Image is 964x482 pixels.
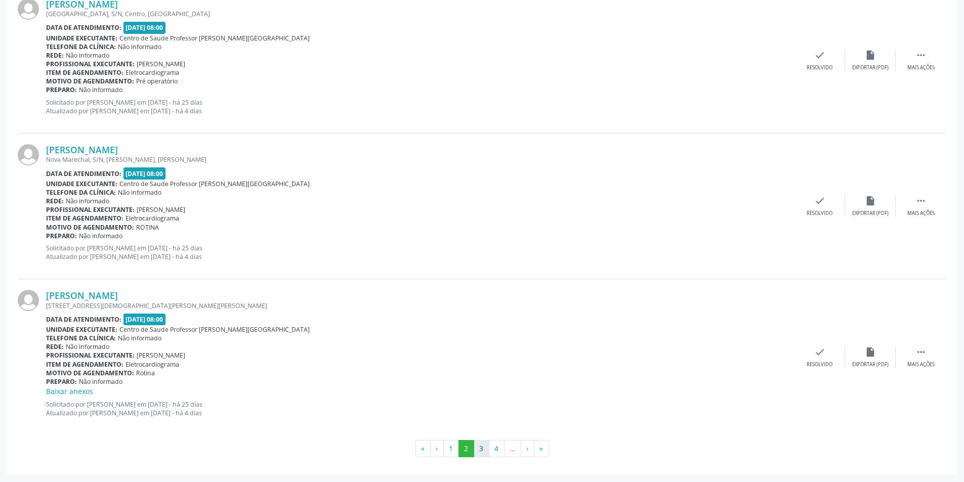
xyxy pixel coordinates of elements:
p: Solicitado por [PERSON_NAME] em [DATE] - há 25 dias Atualizado por [PERSON_NAME] em [DATE] - há 4... [46,400,794,417]
div: Exportar (PDF) [852,64,889,71]
b: Profissional executante: [46,205,135,214]
div: Resolvido [807,361,832,368]
span: Eletrocardiograma [125,360,179,369]
a: [PERSON_NAME] [46,290,118,301]
b: Unidade executante: [46,180,117,188]
i: insert_drive_file [865,346,876,358]
b: Data de atendimento: [46,315,121,324]
p: Solicitado por [PERSON_NAME] em [DATE] - há 25 dias Atualizado por [PERSON_NAME] em [DATE] - há 4... [46,98,794,115]
i:  [915,50,927,61]
b: Motivo de agendamento: [46,369,134,377]
div: Exportar (PDF) [852,210,889,217]
span: Eletrocardiograma [125,68,179,77]
span: Não informado [118,188,161,197]
b: Rede: [46,51,64,60]
b: Item de agendamento: [46,68,123,77]
i: check [814,195,825,206]
div: Nova Marechal, S/N, [PERSON_NAME], [PERSON_NAME] [46,155,794,164]
i: check [814,346,825,358]
button: Go to previous page [430,440,444,457]
span: Não informado [79,85,122,94]
div: [GEOGRAPHIC_DATA], S/N, Centro, [GEOGRAPHIC_DATA] [46,10,794,18]
b: Rede: [46,197,64,205]
div: Mais ações [907,361,935,368]
button: Go to page 3 [474,440,489,457]
img: img [18,144,39,165]
span: [DATE] 08:00 [123,22,166,33]
span: Pré operatório [136,77,178,85]
b: Preparo: [46,232,77,240]
span: [DATE] 08:00 [123,314,166,325]
i: check [814,50,825,61]
span: Eletrocardiograma [125,214,179,223]
img: img [18,290,39,311]
b: Unidade executante: [46,34,117,42]
b: Rede: [46,342,64,351]
b: Profissional executante: [46,60,135,68]
b: Telefone da clínica: [46,334,116,342]
b: Profissional executante: [46,351,135,360]
span: [DATE] 08:00 [123,167,166,179]
div: Mais ações [907,210,935,217]
b: Motivo de agendamento: [46,223,134,232]
div: Resolvido [807,210,832,217]
span: Rotina [136,369,155,377]
ul: Pagination [18,440,946,457]
i: insert_drive_file [865,50,876,61]
button: Go to page 1 [443,440,459,457]
a: [PERSON_NAME] [46,144,118,155]
button: Go to next page [521,440,534,457]
span: Não informado [79,232,122,240]
div: [STREET_ADDRESS][DEMOGRAPHIC_DATA][PERSON_NAME][PERSON_NAME] [46,301,794,310]
button: Go to page 2 [458,440,474,457]
span: Não informado [79,377,122,386]
button: Go to last page [534,440,549,457]
i:  [915,195,927,206]
span: Não informado [66,342,109,351]
span: Centro de Saude Professor [PERSON_NAME][GEOGRAPHIC_DATA] [119,180,310,188]
b: Preparo: [46,85,77,94]
button: Go to page 4 [489,440,505,457]
span: [PERSON_NAME] [137,205,185,214]
b: Item de agendamento: [46,360,123,369]
b: Item de agendamento: [46,214,123,223]
a: Baixar anexos [46,386,93,396]
b: Unidade executante: [46,325,117,334]
b: Data de atendimento: [46,169,121,178]
p: Solicitado por [PERSON_NAME] em [DATE] - há 25 dias Atualizado por [PERSON_NAME] em [DATE] - há 4... [46,244,794,261]
span: [PERSON_NAME] [137,351,185,360]
span: [PERSON_NAME] [137,60,185,68]
b: Preparo: [46,377,77,386]
span: Não informado [66,197,109,205]
div: Exportar (PDF) [852,361,889,368]
i: insert_drive_file [865,195,876,206]
span: Não informado [66,51,109,60]
span: Centro de Saude Professor [PERSON_NAME][GEOGRAPHIC_DATA] [119,325,310,334]
b: Motivo de agendamento: [46,77,134,85]
b: Data de atendimento: [46,23,121,32]
span: Centro de Saude Professor [PERSON_NAME][GEOGRAPHIC_DATA] [119,34,310,42]
b: Telefone da clínica: [46,188,116,197]
span: ROTINA [136,223,159,232]
b: Telefone da clínica: [46,42,116,51]
span: Não informado [118,42,161,51]
span: Não informado [118,334,161,342]
div: Resolvido [807,64,832,71]
div: Mais ações [907,64,935,71]
i:  [915,346,927,358]
button: Go to first page [415,440,431,457]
